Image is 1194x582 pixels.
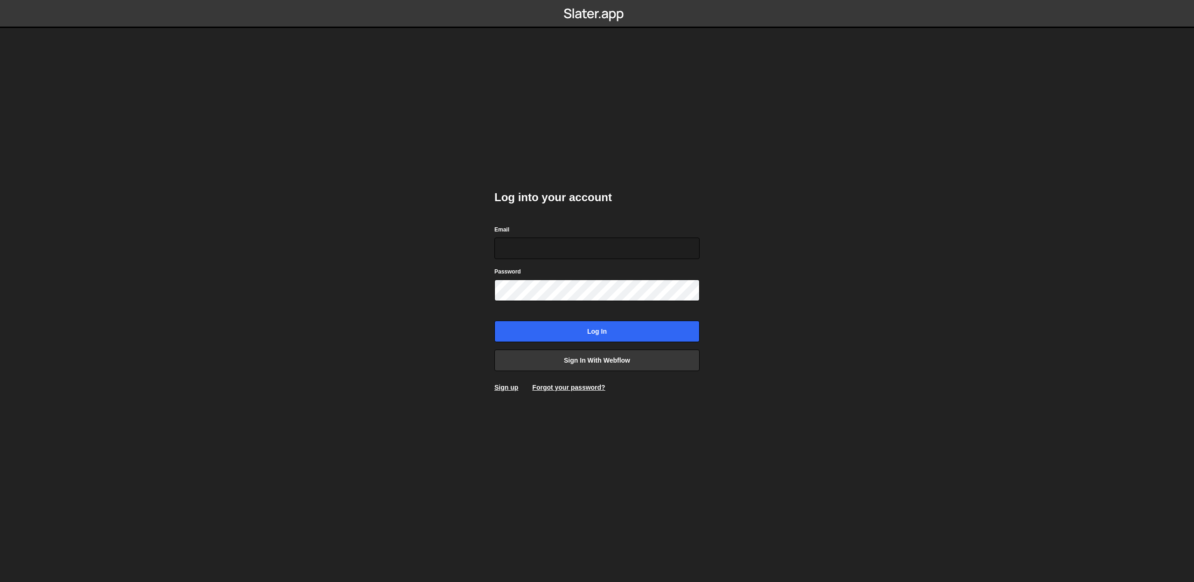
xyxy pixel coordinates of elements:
[494,267,521,276] label: Password
[494,225,509,234] label: Email
[494,350,700,371] a: Sign in with Webflow
[494,190,700,205] h2: Log into your account
[494,384,518,391] a: Sign up
[494,321,700,342] input: Log in
[532,384,605,391] a: Forgot your password?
